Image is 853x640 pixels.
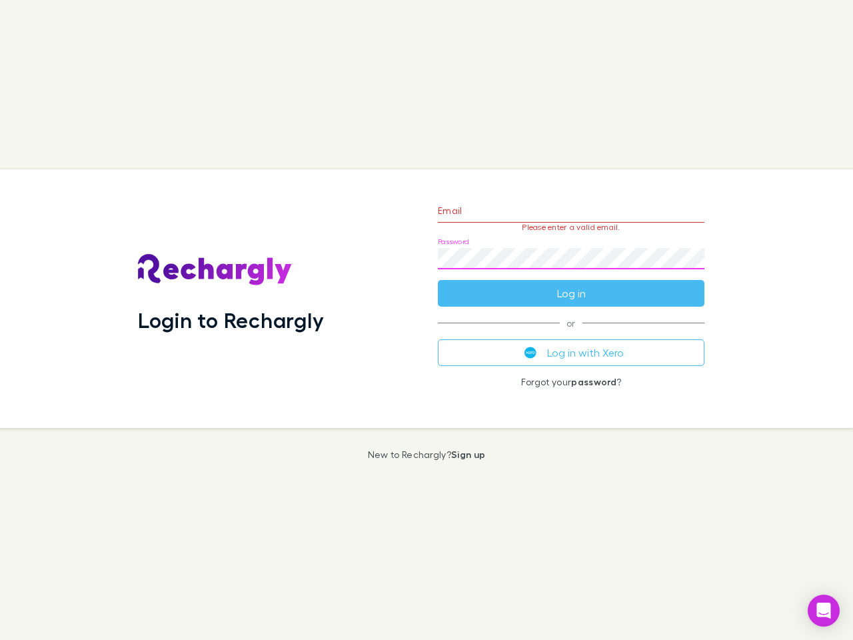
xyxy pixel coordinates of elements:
[438,223,704,232] p: Please enter a valid email.
[368,449,486,460] p: New to Rechargly?
[138,307,324,333] h1: Login to Rechargly
[438,237,469,247] label: Password
[138,254,293,286] img: Rechargly's Logo
[451,449,485,460] a: Sign up
[438,280,704,307] button: Log in
[571,376,616,387] a: password
[808,595,840,627] div: Open Intercom Messenger
[438,339,704,366] button: Log in with Xero
[438,377,704,387] p: Forgot your ?
[524,347,536,359] img: Xero's logo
